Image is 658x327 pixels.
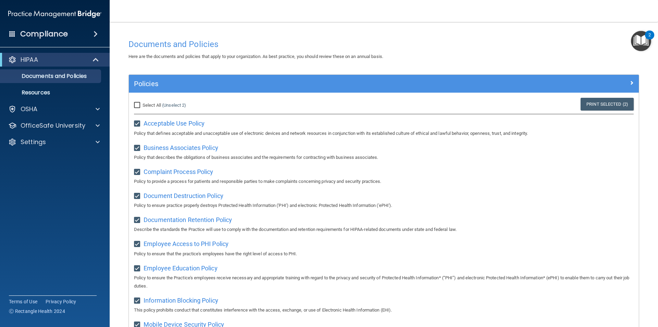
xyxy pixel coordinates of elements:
[143,103,161,108] span: Select All
[21,56,38,64] p: HIPAA
[129,54,383,59] span: Here are the documents and policies that apply to your organization. As best practice, you should...
[8,138,100,146] a: Settings
[134,201,634,210] p: Policy to ensure practice properly destroys Protected Health Information ('PHI') and electronic P...
[134,177,634,186] p: Policy to provide a process for patients and responsible parties to make complaints concerning pr...
[20,29,68,39] h4: Compliance
[144,265,218,272] span: Employee Education Policy
[144,297,218,304] span: Information Blocking Policy
[648,35,651,44] div: 2
[134,103,142,108] input: Select All (Unselect 2)
[581,98,634,110] a: Print Selected (2)
[144,120,205,127] span: Acceptable Use Policy
[134,306,634,314] p: This policy prohibits conduct that constitutes interference with the access, exchange, or use of ...
[162,103,186,108] a: (Unselect 2)
[21,105,38,113] p: OSHA
[8,7,101,21] img: PMB logo
[144,144,218,151] span: Business Associates Policy
[144,168,213,175] span: Complaint Process Policy
[134,80,506,87] h5: Policies
[21,121,85,130] p: OfficeSafe University
[134,225,634,234] p: Describe the standards the Practice will use to comply with the documentation and retention requi...
[4,89,98,96] p: Resources
[21,138,46,146] p: Settings
[9,298,37,305] a: Terms of Use
[9,308,65,315] span: Ⓒ Rectangle Health 2024
[129,40,639,49] h4: Documents and Policies
[134,250,634,258] p: Policy to ensure that the practice's employees have the right level of access to PHI.
[134,153,634,162] p: Policy that describes the obligations of business associates and the requirements for contracting...
[134,274,634,290] p: Policy to ensure the Practice's employees receive necessary and appropriate training with regard ...
[46,298,76,305] a: Privacy Policy
[134,78,634,89] a: Policies
[134,129,634,138] p: Policy that defines acceptable and unacceptable use of electronic devices and network resources i...
[144,192,223,199] span: Document Destruction Policy
[144,240,229,247] span: Employee Access to PHI Policy
[8,105,100,113] a: OSHA
[4,73,98,80] p: Documents and Policies
[631,31,651,51] button: Open Resource Center, 2 new notifications
[144,216,232,223] span: Documentation Retention Policy
[8,56,99,64] a: HIPAA
[8,121,100,130] a: OfficeSafe University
